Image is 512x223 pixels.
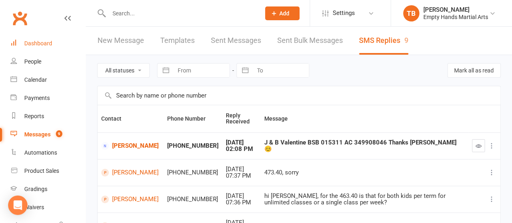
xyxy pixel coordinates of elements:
span: Add [279,10,289,17]
a: Sent Messages [211,27,261,55]
div: 07:37 PM [226,172,257,179]
div: [PERSON_NAME] [423,6,488,13]
a: Automations [11,144,85,162]
a: Dashboard [11,34,85,53]
div: 02:08 PM [226,146,257,153]
div: hi [PERSON_NAME], for the 463.40 is that for both kids per term for unlimited classes or a single... [264,193,465,206]
button: Add [265,6,300,20]
input: Search... [106,8,255,19]
a: Clubworx [10,8,30,28]
input: To [253,64,309,77]
div: Waivers [24,204,44,210]
th: Message [260,105,468,132]
div: People [24,58,41,65]
a: Calendar [11,71,85,89]
div: Gradings [24,186,47,192]
div: J & B Valentine BSB 015311 AC 349908046 Thanks [PERSON_NAME] 😊 [264,139,465,153]
div: TB [403,5,419,21]
a: [PERSON_NAME] [101,169,160,176]
a: New Message [98,27,144,55]
input: Search by name or phone number [98,86,500,105]
div: [DATE] [226,193,257,200]
th: Phone Number [164,105,222,132]
a: Gradings [11,180,85,198]
span: 9 [56,130,62,137]
div: Empty Hands Martial Arts [423,13,488,21]
a: Payments [11,89,85,107]
th: Reply Received [222,105,261,132]
a: [PERSON_NAME] [101,142,160,150]
div: Open Intercom Messenger [8,195,28,215]
a: Waivers [11,198,85,217]
a: Messages 9 [11,125,85,144]
div: Automations [24,149,57,156]
a: [PERSON_NAME] [101,195,160,203]
span: Settings [333,4,355,22]
a: SMS Replies9 [359,27,408,55]
th: Contact [98,105,164,132]
div: 07:36 PM [226,199,257,206]
input: From [173,64,229,77]
div: [PHONE_NUMBER] [167,169,219,176]
div: [DATE] [226,166,257,173]
div: Calendar [24,76,47,83]
div: 473.40, sorry [264,169,465,176]
div: Product Sales [24,168,59,174]
a: Reports [11,107,85,125]
button: Mark all as read [447,63,501,78]
div: 9 [404,36,408,45]
a: People [11,53,85,71]
div: [PHONE_NUMBER] [167,142,219,149]
a: Sent Bulk Messages [277,27,343,55]
a: Templates [160,27,195,55]
div: Dashboard [24,40,52,47]
div: Payments [24,95,50,101]
div: [DATE] [226,139,257,146]
div: [PHONE_NUMBER] [167,196,219,203]
div: Reports [24,113,44,119]
div: Messages [24,131,51,138]
a: Product Sales [11,162,85,180]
